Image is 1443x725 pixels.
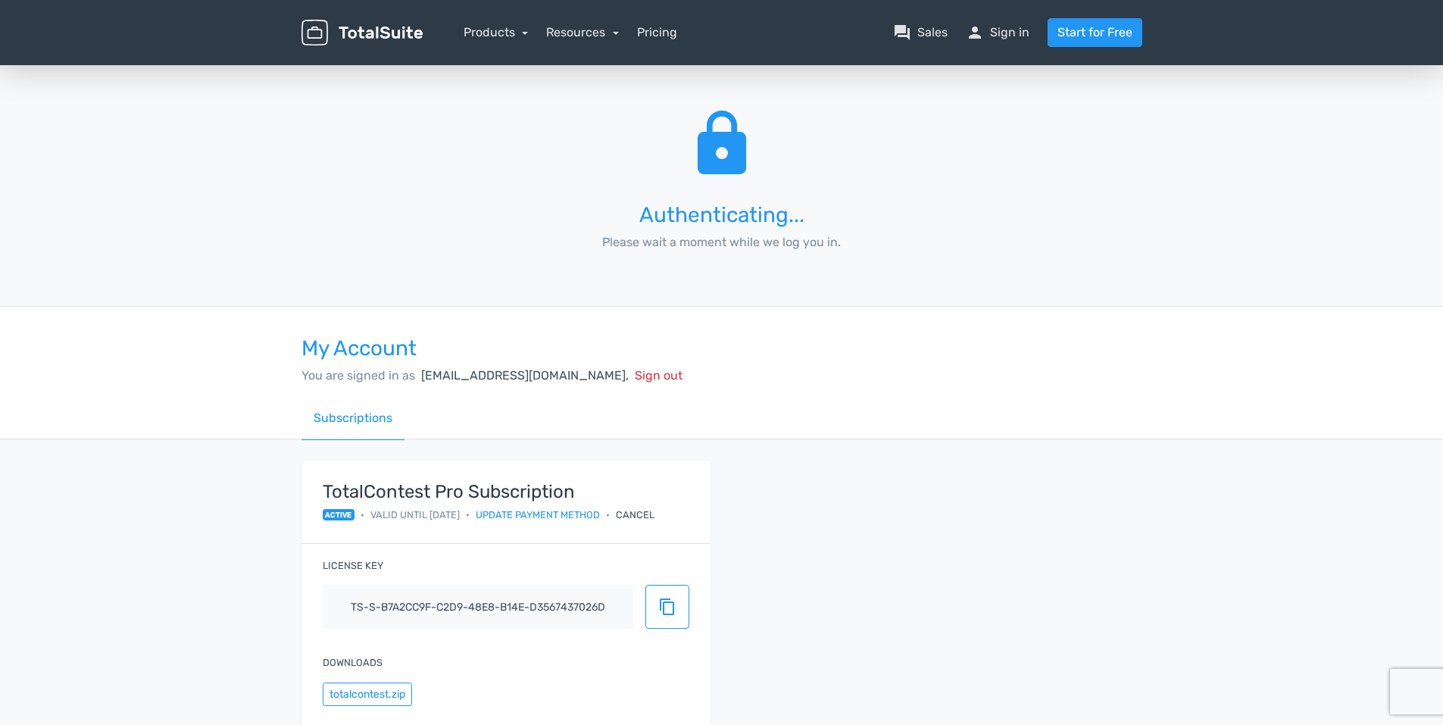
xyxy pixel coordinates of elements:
[466,508,470,522] span: •
[635,368,682,383] span: Sign out
[301,337,1142,361] h3: My Account
[421,368,629,383] span: [EMAIL_ADDRESS][DOMAIN_NAME],
[323,655,383,670] label: Downloads
[323,558,383,573] label: License key
[645,585,689,629] button: content_copy
[464,25,529,39] a: Products
[546,25,619,39] a: Resources
[966,23,1029,42] a: personSign in
[606,508,610,522] span: •
[301,20,423,46] img: TotalSuite for WordPress
[301,397,404,440] a: Subscriptions
[1048,18,1142,47] a: Start for Free
[686,105,758,185] span: lock
[323,482,655,502] strong: TotalContest Pro Subscription
[966,23,984,42] span: person
[658,598,676,616] span: content_copy
[323,509,355,520] span: active
[323,683,412,706] button: totalcontest.zip
[616,508,654,522] div: Cancel
[370,508,460,522] span: Valid until [DATE]
[574,233,869,252] p: Please wait a moment while we log you in.
[361,508,364,522] span: •
[893,23,948,42] a: question_answerSales
[637,23,677,42] a: Pricing
[893,23,911,42] span: question_answer
[301,368,415,383] span: You are signed in as
[476,508,600,522] a: Update payment method
[574,204,869,227] h3: Authenticating...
